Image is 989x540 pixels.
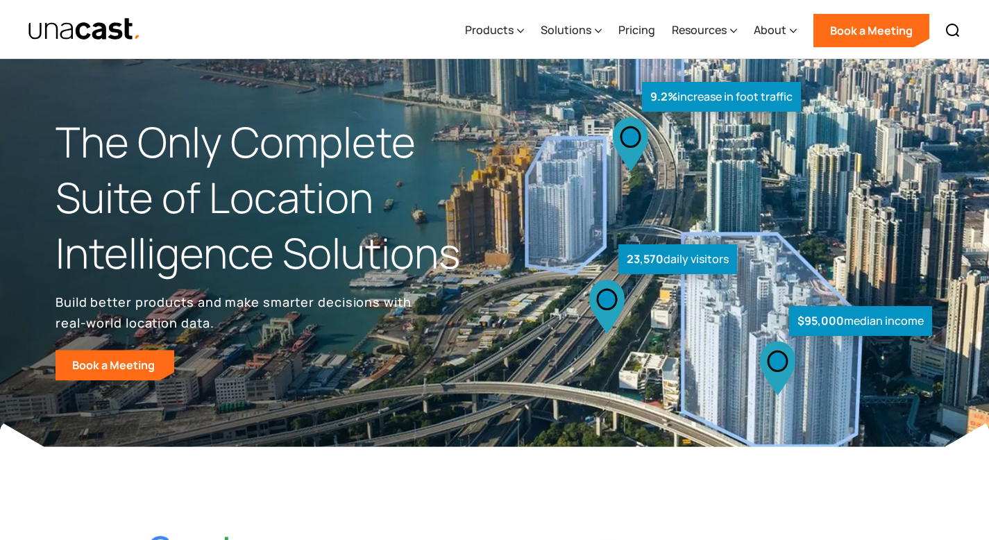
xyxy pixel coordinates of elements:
[642,82,801,112] div: increase in foot traffic
[813,14,929,47] a: Book a Meeting
[618,244,737,274] div: daily visitors
[650,89,677,104] strong: 9.2%
[465,22,514,38] div: Products
[541,2,602,59] div: Solutions
[754,22,786,38] div: About
[56,292,416,333] p: Build better products and make smarter decisions with real-world location data.
[672,22,727,38] div: Resources
[541,22,591,38] div: Solutions
[28,17,141,42] img: Unacast text logo
[28,17,141,42] a: home
[627,251,663,267] strong: 23,570
[618,2,655,59] a: Pricing
[672,2,737,59] div: Resources
[797,313,844,328] strong: $95,000
[56,350,174,380] a: Book a Meeting
[754,2,797,59] div: About
[465,2,524,59] div: Products
[945,22,961,39] img: Search icon
[56,115,495,280] h1: The Only Complete Suite of Location Intelligence Solutions
[789,306,932,336] div: median income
